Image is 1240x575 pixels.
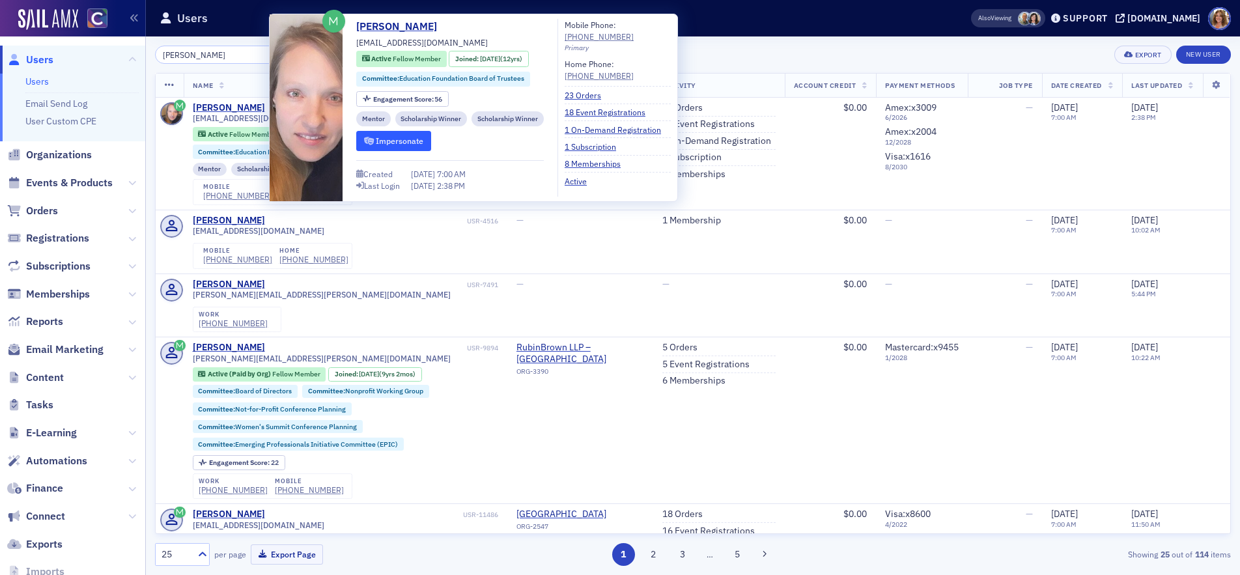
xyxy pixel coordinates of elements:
[18,9,78,30] img: SailAMX
[198,440,398,449] a: Committee:Emerging Professionals Initiative Committee (EPIC)
[25,115,96,127] a: User Custom CPE
[885,126,937,137] span: Amex : x2004
[1063,12,1108,24] div: Support
[267,281,498,289] div: USR-7491
[1051,520,1077,529] time: 7:00 AM
[266,48,277,60] button: ×
[885,113,959,122] span: 6 / 2026
[978,14,1011,23] span: Viewing
[885,150,931,162] span: Visa : x1616
[1051,508,1078,520] span: [DATE]
[516,278,524,290] span: —
[843,278,867,290] span: $0.00
[193,420,363,433] div: Committee:
[885,81,955,90] span: Payment Methods
[26,287,90,302] span: Memberships
[1051,81,1102,90] span: Date Created
[1026,508,1033,520] span: —
[364,182,400,189] div: Last Login
[881,548,1231,560] div: Showing out of items
[1026,278,1033,290] span: —
[373,94,435,104] span: Engagement Score :
[26,537,63,552] span: Exports
[1051,102,1078,113] span: [DATE]
[885,508,931,520] span: Visa : x8600
[885,138,959,147] span: 12 / 2028
[480,54,500,63] span: [DATE]
[516,509,635,520] a: [GEOGRAPHIC_DATA]
[843,508,867,520] span: $0.00
[356,19,447,35] a: [PERSON_NAME]
[1026,341,1033,353] span: —
[193,215,265,227] div: [PERSON_NAME]
[279,255,348,264] a: [PHONE_NUMBER]
[885,102,937,113] span: Amex : x3009
[662,215,721,227] a: 1 Membership
[1051,113,1077,122] time: 7:00 AM
[275,485,344,495] div: [PHONE_NUMBER]
[302,385,429,398] div: Committee:
[472,111,544,126] div: Scholarship Winner
[193,113,324,123] span: [EMAIL_ADDRESS][DOMAIN_NAME]
[1051,353,1077,362] time: 7:00 AM
[662,119,755,130] a: 18 Event Registrations
[7,148,92,162] a: Organizations
[198,405,346,414] a: Committee:Not-for-Profit Conference Planning
[193,438,404,451] div: Committee:
[641,543,664,566] button: 2
[480,54,522,64] div: (12yrs)
[26,343,104,357] span: Email Marketing
[362,74,524,84] a: Committee:Education Foundation Board of Trustees
[208,369,272,378] span: Active (Paid by Org)
[565,141,626,152] a: 1 Subscription
[843,102,867,113] span: $0.00
[26,204,58,218] span: Orders
[7,176,113,190] a: Events & Products
[279,247,348,255] div: home
[199,318,268,328] div: [PHONE_NUMBER]
[193,342,265,354] a: [PERSON_NAME]
[198,148,360,156] a: Committee:Education Foundation Board of Trustees
[7,53,53,67] a: Users
[177,10,208,26] h1: Users
[356,51,447,67] div: Active: Active: Fellow Member
[7,371,64,385] a: Content
[7,509,65,524] a: Connect
[26,315,63,329] span: Reports
[671,543,694,566] button: 3
[516,342,644,365] a: RubinBrown LLP – [GEOGRAPHIC_DATA]
[356,111,391,126] div: Mentor
[885,214,892,226] span: —
[193,520,324,530] span: [EMAIL_ADDRESS][DOMAIN_NAME]
[7,204,58,218] a: Orders
[1051,225,1077,234] time: 7:00 AM
[1131,353,1161,362] time: 10:22 AM
[193,163,227,176] div: Mentor
[203,191,272,201] a: [PHONE_NUMBER]
[1176,46,1231,64] a: New User
[1026,214,1033,226] span: —
[193,385,298,398] div: Committee:
[1027,12,1041,25] span: Stacy Svendsen
[193,226,324,236] span: [EMAIL_ADDRESS][DOMAIN_NAME]
[198,422,235,431] span: Committee :
[565,43,671,53] div: Primary
[198,423,357,431] a: Committee:Women's Summit Conference Planning
[7,231,89,245] a: Registrations
[308,386,345,395] span: Committee :
[1051,214,1078,226] span: [DATE]
[662,342,697,354] a: 5 Orders
[359,369,379,378] span: [DATE]
[162,548,190,561] div: 25
[565,31,634,42] div: [PHONE_NUMBER]
[193,81,214,90] span: Name
[565,70,634,81] a: [PHONE_NUMBER]
[662,135,771,147] a: 1 On-Demand Registration
[356,36,488,48] span: [EMAIL_ADDRESS][DOMAIN_NAME]
[565,19,634,43] div: Mobile Phone:
[198,440,235,449] span: Committee :
[199,485,268,495] a: [PHONE_NUMBER]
